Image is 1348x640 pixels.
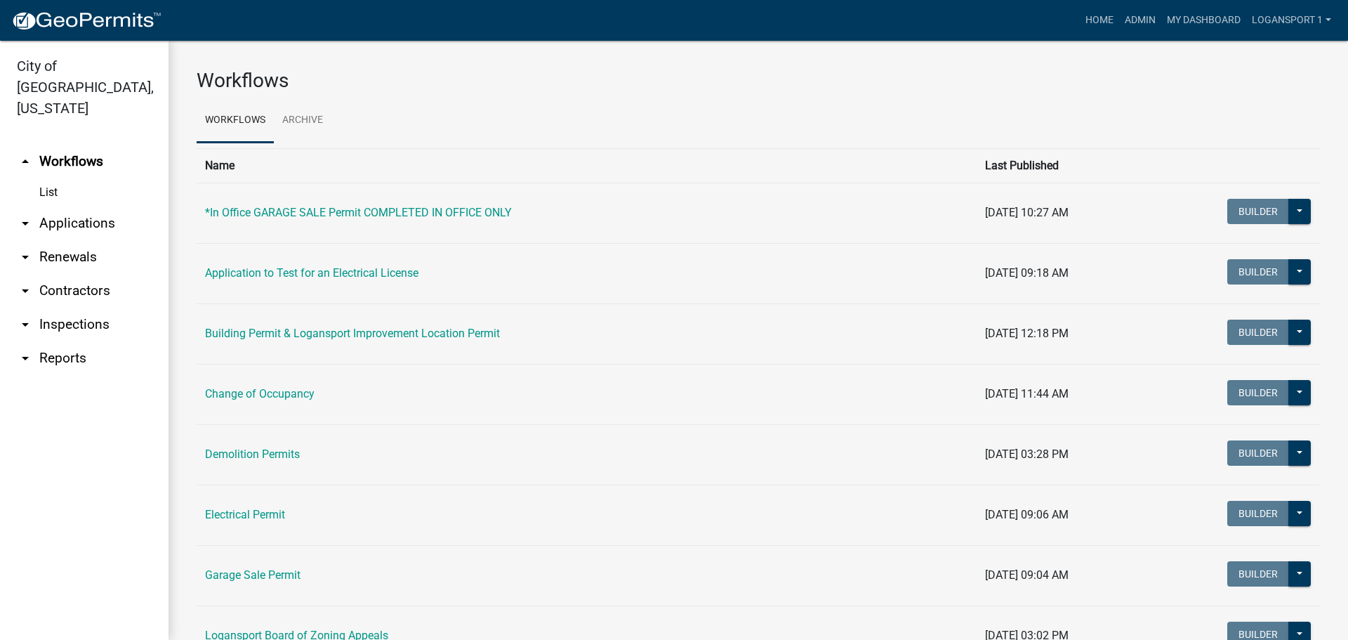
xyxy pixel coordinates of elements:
[205,266,418,280] a: Application to Test for an Electrical License
[274,98,331,143] a: Archive
[1227,259,1289,285] button: Builder
[985,448,1069,461] span: [DATE] 03:28 PM
[1161,7,1246,34] a: My Dashboard
[197,69,1320,93] h3: Workflows
[1227,561,1289,587] button: Builder
[17,316,34,333] i: arrow_drop_down
[1227,199,1289,224] button: Builder
[985,206,1069,219] span: [DATE] 10:27 AM
[1080,7,1119,34] a: Home
[1227,440,1289,466] button: Builder
[985,568,1069,582] span: [DATE] 09:04 AM
[985,508,1069,521] span: [DATE] 09:06 AM
[205,508,285,521] a: Electrical Permit
[977,148,1147,183] th: Last Published
[205,327,500,340] a: Building Permit & Logansport Improvement Location Permit
[17,153,34,170] i: arrow_drop_up
[205,387,315,400] a: Change of Occupancy
[17,350,34,367] i: arrow_drop_down
[1119,7,1161,34] a: Admin
[17,215,34,232] i: arrow_drop_down
[985,327,1069,340] span: [DATE] 12:18 PM
[205,448,300,461] a: Demolition Permits
[197,98,274,143] a: Workflows
[205,206,512,219] a: *In Office GARAGE SALE Permit COMPLETED IN OFFICE ONLY
[17,249,34,266] i: arrow_drop_down
[1227,501,1289,526] button: Builder
[1227,380,1289,405] button: Builder
[197,148,977,183] th: Name
[1227,320,1289,345] button: Builder
[1246,7,1337,34] a: Logansport 1
[985,387,1069,400] span: [DATE] 11:44 AM
[17,282,34,299] i: arrow_drop_down
[205,568,300,582] a: Garage Sale Permit
[985,266,1069,280] span: [DATE] 09:18 AM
